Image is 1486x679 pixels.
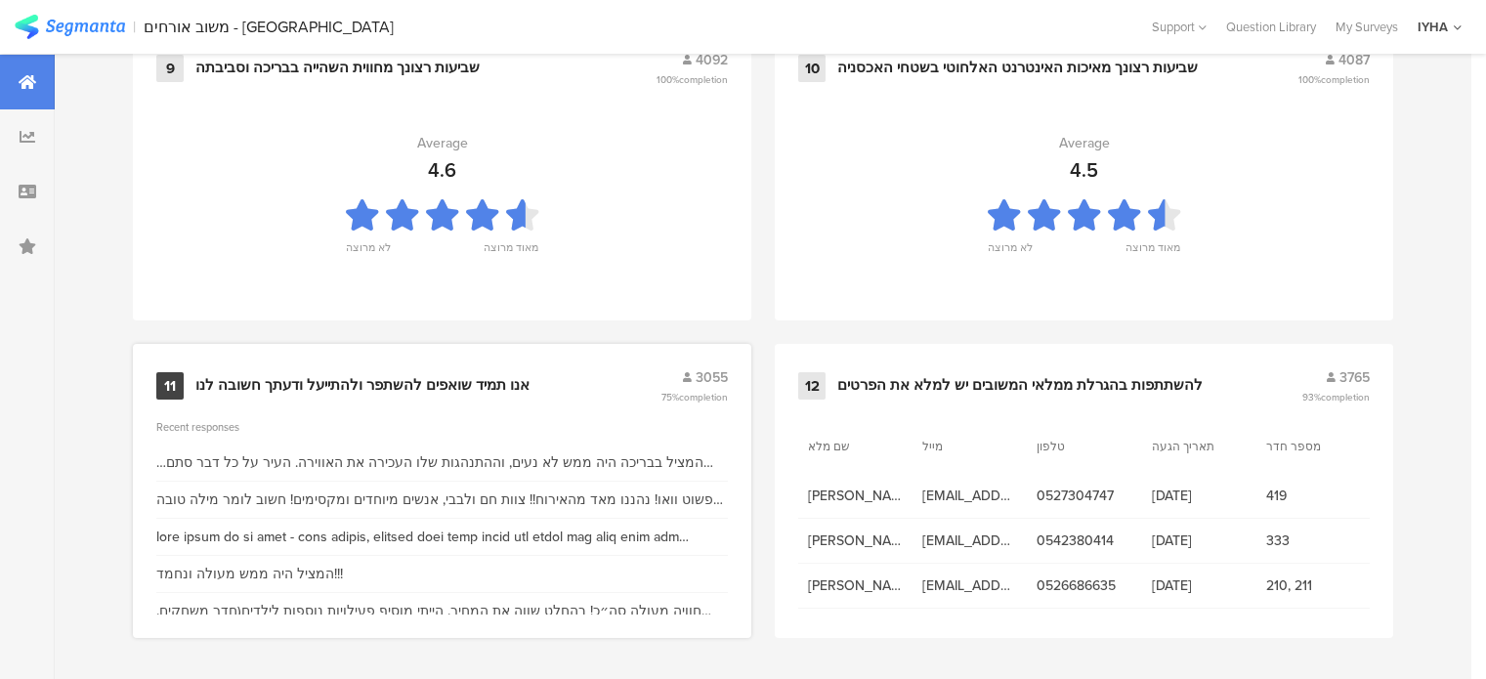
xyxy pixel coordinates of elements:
span: 100% [657,72,728,87]
span: 3765 [1339,367,1370,388]
span: 4087 [1338,50,1370,70]
span: 3055 [696,367,728,388]
span: [EMAIL_ADDRESS][DOMAIN_NAME] [922,486,1017,506]
section: מספר חדר [1266,438,1354,455]
span: 210, 211 [1266,575,1361,596]
span: 333 [1266,530,1361,551]
div: שביעות רצונך מחווית השהייה בבריכה וסביבתה [195,59,480,78]
span: 75% [661,390,728,404]
span: 4092 [696,50,728,70]
span: [PERSON_NAME] [808,486,903,506]
div: להשתתפות בהגרלת ממלאי המשובים יש למלא את הפרטים [837,376,1203,396]
span: [DATE] [1152,486,1247,506]
span: 0527304747 [1037,486,1131,506]
div: מאוד מרוצה [1125,239,1180,267]
div: לא מרוצה [988,239,1033,267]
div: לא מרוצה [346,239,391,267]
div: המציל היה ממש מעולה ונחמד!!! [156,564,343,584]
span: 0526686635 [1037,575,1131,596]
div: Recent responses [156,419,728,435]
span: [EMAIL_ADDRESS][DOMAIN_NAME] [922,530,1017,551]
span: 419 [1266,486,1361,506]
div: 9 [156,55,184,82]
div: 12 [798,372,826,400]
span: 93% [1302,390,1370,404]
span: completion [1321,390,1370,404]
div: lore ipsum do si amet - cons adipis, elitsed doei temp incid utl etdol mag aliq enim adm veniam. ... [156,527,728,547]
span: [DATE] [1152,575,1247,596]
div: המציל בבריכה היה ממש לא נעים, וההתנהגות שלו העכירה את האווירה. העיר על כל דבר סתם… הצוות בחדר האו... [156,452,728,473]
div: | [133,16,136,38]
span: completion [679,72,728,87]
div: IYHA [1418,18,1448,36]
div: שביעות רצונך מאיכות האינטרנט האלחוטי בשטחי האכסניה [837,59,1198,78]
div: משוב אורחים - [GEOGRAPHIC_DATA] [144,18,394,36]
section: תאריך הגעה [1152,438,1240,455]
span: [DATE] [1152,530,1247,551]
span: [PERSON_NAME] [808,530,903,551]
section: מייל [922,438,1010,455]
div: חוויה מעולה סה״כ! בהחלט שווה את המחיר, הייתי מוסיף פעילויות נוספות לילדים(חדר משחקים, שולחן פינג ... [156,601,728,621]
section: שם מלא [808,438,896,455]
a: Question Library [1216,18,1326,36]
div: 4.5 [1070,155,1098,185]
div: Support [1152,12,1207,42]
span: [EMAIL_ADDRESS][DOMAIN_NAME] [922,575,1017,596]
div: 4.6 [428,155,456,185]
div: פשוט וואו! נהננו מאד מהאירוח!! צוות חם ולבבי, אנשים מיוחדים ומקסימים! חשוב לומר מילה טובה למציל ב... [156,489,728,510]
div: 10 [798,55,826,82]
div: 11 [156,372,184,400]
div: אנו תמיד שואפים להשתפר ולהתייעל ודעתך חשובה לנו [195,376,530,396]
div: Average [1059,133,1110,153]
span: [PERSON_NAME] [808,575,903,596]
section: טלפון [1037,438,1125,455]
span: 0542380414 [1037,530,1131,551]
img: segmanta logo [15,15,125,39]
div: Average [417,133,468,153]
span: 100% [1298,72,1370,87]
span: completion [679,390,728,404]
span: completion [1321,72,1370,87]
div: מאוד מרוצה [484,239,538,267]
a: My Surveys [1326,18,1408,36]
